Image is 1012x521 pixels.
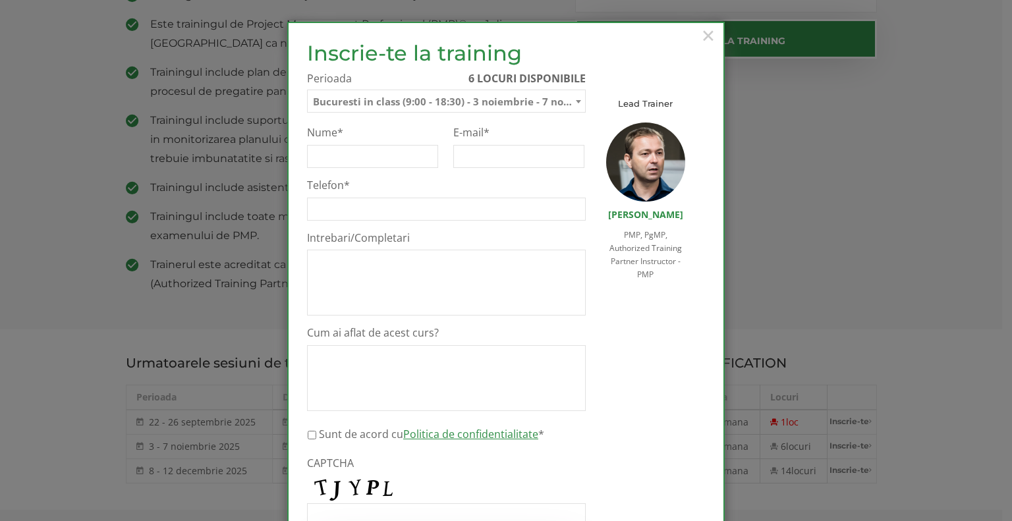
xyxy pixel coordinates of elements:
[307,456,586,470] label: CAPTCHA
[308,90,585,113] span: Bucuresti in class (9:00 - 18:30) - 3 noiembrie - 7 noiembrie 2025
[700,17,717,53] span: ×
[307,71,586,86] label: Perioada
[608,208,683,221] a: [PERSON_NAME]
[468,71,474,86] span: 6
[609,229,682,280] span: PMP, PgMP, Authorized Training Partner Instructor - PMP
[403,427,538,441] a: Politica de confidentialitate
[477,71,586,86] span: locuri disponibile
[307,90,586,113] span: Bucuresti in class (9:00 - 18:30) - 3 noiembrie - 7 noiembrie 2025
[605,99,685,108] h3: Lead Trainer
[307,178,586,192] label: Telefon
[307,41,586,65] h2: Inscrie-te la training
[307,126,438,140] label: Nume
[307,231,586,245] label: Intrebari/Completari
[700,20,717,50] button: Close
[319,426,544,442] label: Sunt de acord cu *
[307,326,586,340] label: Cum ai aflat de acest curs?
[453,126,584,140] label: E-mail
